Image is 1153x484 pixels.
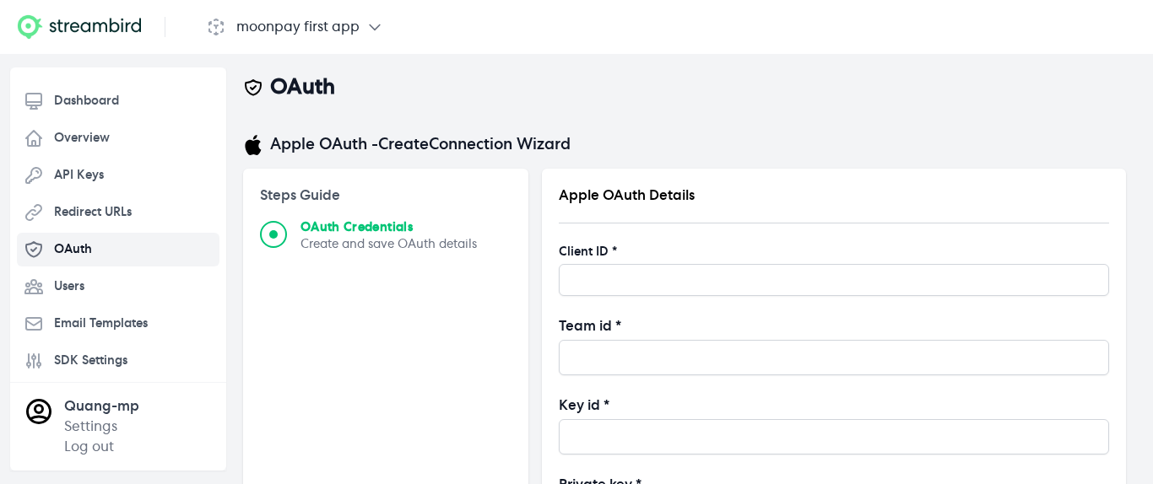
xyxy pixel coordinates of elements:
button: moonpay first app [206,17,383,37]
h2: Apple OAuth - Create Connection Wizard [243,135,571,155]
label: Team id * [559,316,1109,336]
a: Users [17,270,219,304]
a: Dashboard [17,84,219,118]
span: Create and save OAuth details [300,236,477,253]
span: SDK Settings [54,352,127,369]
label: Key id * [559,395,1109,416]
h1: OAuth [270,74,335,101]
a: Log out [64,440,114,454]
h3: Steps Guide [260,186,512,206]
label: Client ID * [559,244,1109,261]
a: SDK Settings [17,344,219,378]
a: Redirect URLs [17,196,219,229]
p: Quang-mp [64,396,139,417]
a: App Settings [17,381,219,415]
nav: Sidebar [17,84,219,442]
a: Email Templates [17,307,219,341]
img: Apple [243,135,263,155]
h1: moonpay first app [236,17,360,37]
a: Settings [64,420,117,433]
a: OAuth [17,233,219,266]
nav: Progress [260,219,512,253]
span: Dashboard [54,93,119,110]
span: Users [54,278,84,295]
span: Email Templates [54,315,148,332]
a: API Keys [17,159,219,192]
span: OAuth [54,241,92,258]
span: Overview [54,130,110,147]
span: API Keys [54,167,104,184]
h3: Apple OAuth Details [559,186,1109,206]
span: OAuth Credentials [300,219,477,236]
span: Redirect URLs [54,204,132,221]
img: Streambird [14,13,144,40]
a: Overview [17,121,219,155]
